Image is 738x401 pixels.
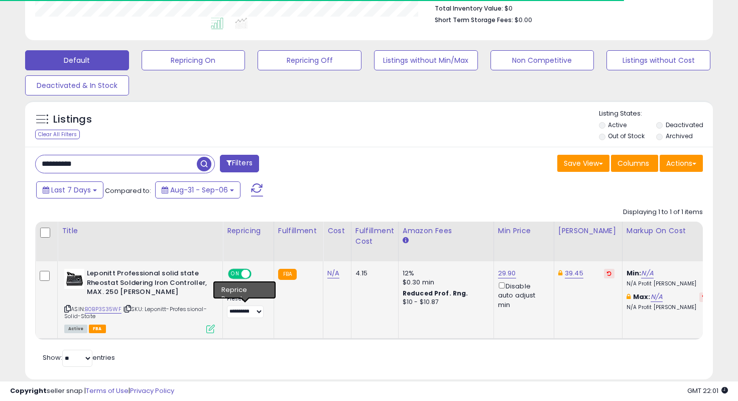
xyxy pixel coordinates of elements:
[64,325,87,333] span: All listings currently available for purchase on Amazon
[403,289,468,297] b: Reduced Prof. Rng.
[403,298,486,307] div: $10 - $10.87
[403,278,486,287] div: $0.30 min
[687,386,728,395] span: 2025-09-14 22:01 GMT
[35,130,80,139] div: Clear All Filters
[227,284,266,293] div: Amazon AI *
[130,386,174,395] a: Privacy Policy
[435,16,513,24] b: Short Term Storage Fees:
[435,2,695,14] li: $0
[641,268,653,278] a: N/A
[355,269,391,278] div: 4.15
[611,155,658,172] button: Columns
[651,292,663,302] a: N/A
[374,50,478,70] button: Listings without Min/Max
[85,305,121,314] a: B0BP3S35WF
[170,185,228,195] span: Aug-31 - Sep-06
[660,155,703,172] button: Actions
[327,268,339,278] a: N/A
[64,269,215,332] div: ASIN:
[87,269,209,299] b: Leponitt Professional solid state Rheostat Soldering Iron Controller, MAX. 250 [PERSON_NAME]
[53,113,92,127] h5: Listings
[498,226,550,236] div: Min Price
[633,292,651,302] b: Max:
[227,295,266,318] div: Preset:
[606,50,710,70] button: Listings without Cost
[666,121,703,129] label: Deactivated
[498,280,546,310] div: Disable auto adjust min
[250,270,266,278] span: OFF
[558,226,618,236] div: [PERSON_NAME]
[618,158,649,168] span: Columns
[25,75,129,95] button: Deactivated & In Stock
[64,305,207,320] span: | SKU: Leponitt-Professional-Solid-State
[627,304,710,311] p: N/A Profit [PERSON_NAME]
[155,181,240,198] button: Aug-31 - Sep-06
[220,155,259,172] button: Filters
[565,268,583,278] a: 39.45
[498,268,516,278] a: 29.90
[86,386,129,395] a: Terms of Use
[622,222,717,261] th: The percentage added to the cost of goods (COGS) that forms the calculator for Min & Max prices.
[627,226,713,236] div: Markup on Cost
[327,226,347,236] div: Cost
[62,226,218,236] div: Title
[403,226,489,236] div: Amazon Fees
[36,181,103,198] button: Last 7 Days
[10,386,174,396] div: seller snap | |
[278,226,319,236] div: Fulfillment
[435,4,503,13] b: Total Inventory Value:
[627,268,642,278] b: Min:
[608,132,645,140] label: Out of Stock
[25,50,129,70] button: Default
[666,132,693,140] label: Archived
[403,236,409,245] small: Amazon Fees.
[10,386,47,395] strong: Copyright
[627,280,710,287] p: N/A Profit [PERSON_NAME]
[105,186,151,195] span: Compared to:
[278,269,297,280] small: FBA
[403,269,486,278] div: 12%
[355,226,394,247] div: Fulfillment Cost
[229,270,241,278] span: ON
[142,50,245,70] button: Repricing On
[599,109,713,119] p: Listing States:
[89,325,106,333] span: FBA
[490,50,594,70] button: Non Competitive
[64,269,84,289] img: 41ZdQLsptdL._SL40_.jpg
[258,50,361,70] button: Repricing Off
[43,353,115,362] span: Show: entries
[557,155,609,172] button: Save View
[51,185,91,195] span: Last 7 Days
[623,208,703,217] div: Displaying 1 to 1 of 1 items
[608,121,627,129] label: Active
[515,15,532,25] span: $0.00
[227,226,270,236] div: Repricing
